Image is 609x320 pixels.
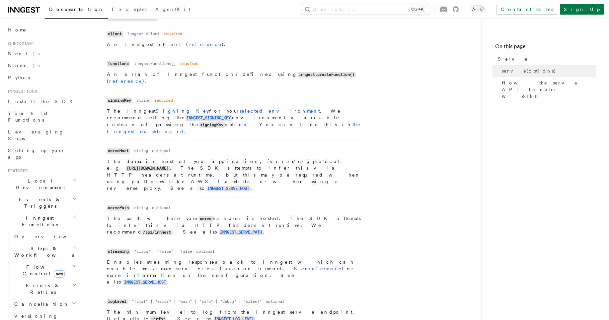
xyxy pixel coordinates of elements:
[12,282,72,295] span: Errors & Retries
[206,186,251,191] code: INNGEST_SERVE_HOST
[151,2,194,18] a: AgentKit
[107,41,362,48] p: An Inngest client ( ).
[5,107,78,126] a: Your first Functions
[134,61,176,66] dd: InngestFunctions[]
[8,63,39,68] span: Node.js
[186,115,232,121] code: INNGEST_SIGNING_KEY
[127,31,160,36] dd: Inngest client
[134,148,148,153] dd: string
[502,80,596,99] span: How the serve API handler works
[123,279,167,285] a: INNGEST_SERVE_HOST
[495,42,596,53] h4: On this page
[107,249,130,254] code: streaming
[499,65,596,77] a: serve(options)
[109,79,142,84] a: reference
[5,60,78,72] a: Node.js
[152,148,171,153] dd: optional
[5,72,78,83] a: Python
[123,280,167,285] code: INNGEST_SERVE_HOST
[410,6,425,13] kbd: Ctrl+K
[107,108,362,135] p: The Inngest for your . We recommend setting the environment variable instead of passing the optio...
[107,98,132,103] code: signingKey
[8,99,77,104] span: Install the SDK
[5,196,72,209] span: Events & Triggers
[196,249,215,254] dd: optional
[8,51,39,56] span: Next.js
[54,270,65,278] span: new
[8,111,47,123] span: Your first Functions
[112,7,147,12] span: Examples
[5,193,78,212] button: Events & Triggers
[12,242,78,261] button: Steps & Workflows
[301,4,429,15] button: Search...Ctrl+K
[12,280,78,298] button: Errors & Retries
[298,72,356,78] code: inngest.createFunction()
[499,77,596,102] a: How the serve API handler works
[152,205,171,210] dd: optional
[14,313,58,319] span: Versioning
[12,261,78,280] button: Flow Controlnew
[12,298,78,310] button: Cancellation
[5,144,78,163] a: Setting up your app
[107,158,362,192] p: The domain host of your application, protocol, e.g. . The SDK attempts to infer this via HTTP hea...
[45,2,108,19] a: Documentation
[107,259,362,286] p: Enables streaming responses back to Inngest which can enable maximum serverless function timeouts...
[5,212,78,231] button: Inngest Functions
[267,159,313,164] em: including
[154,98,173,103] dd: required
[132,299,262,304] dd: "fatal" | "error" | "warn" | "info" | "debug" | "silent"
[107,148,130,154] code: serveHost
[8,75,32,80] span: Python
[5,215,72,228] span: Inngest Functions
[134,249,192,254] dd: "allow" | "force" | false
[107,61,130,67] code: functions
[136,98,150,103] dd: string
[5,41,34,46] span: Quick start
[502,68,556,74] span: serve(options)
[495,53,596,65] a: Serve
[560,4,604,15] a: Sign Up
[498,56,528,62] span: Serve
[8,148,65,160] span: Setting up your app
[5,48,78,60] a: Next.js
[108,2,151,18] a: Examples
[5,24,78,36] a: Home
[14,234,83,239] span: Overview
[107,299,128,304] code: logLevel
[5,126,78,144] a: Leveraging Steps
[8,129,64,141] span: Leveraging Steps
[199,122,225,128] code: signingKey
[470,5,486,13] button: Toggle dark mode
[107,205,130,211] code: servePath
[126,166,170,171] code: [URL][DOMAIN_NAME]
[309,266,342,271] a: reference
[8,27,27,33] span: Home
[107,31,123,37] code: client
[206,186,251,191] a: INNGEST_SERVE_HOST
[107,215,362,236] p: The path where your handler is hosted. The SDK attempts to infer this via HTTP headers at runtime...
[240,108,320,114] a: selected environment
[142,230,172,235] code: /api/inngest
[134,205,148,210] dd: string
[189,42,222,47] a: reference
[219,230,263,235] code: INNGEST_SERVE_PATH
[156,108,209,114] a: Signing Key
[164,31,182,36] dd: required
[5,175,78,193] button: Local Development
[219,229,263,235] a: INNGEST_SERVE_PATH
[5,89,37,94] span: Inngest tour
[12,264,73,277] span: Flow Control
[5,178,72,191] span: Local Development
[49,7,104,12] span: Documentation
[12,231,78,242] a: Overview
[199,216,213,222] code: serve
[5,95,78,107] a: Install the SDK
[12,301,69,307] span: Cancellation
[107,71,362,84] p: An array of Inngest functions defined using ( ).
[180,61,198,66] dd: required
[496,4,557,15] a: Contact sales
[155,7,190,12] span: AgentKit
[266,299,284,304] dd: optional
[12,245,74,258] span: Steps & Workflows
[186,115,232,120] a: INNGEST_SIGNING_KEY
